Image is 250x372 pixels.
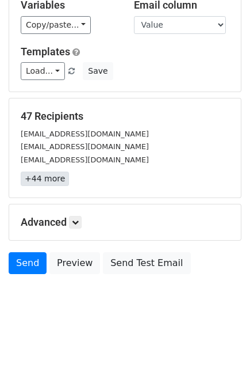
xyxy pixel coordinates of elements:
small: [EMAIL_ADDRESS][DOMAIN_NAME] [21,155,149,164]
iframe: Chat Widget [193,317,250,372]
a: Preview [49,252,100,274]
small: [EMAIL_ADDRESS][DOMAIN_NAME] [21,130,149,138]
a: Templates [21,45,70,58]
a: Load... [21,62,65,80]
a: Copy/paste... [21,16,91,34]
a: Send Test Email [103,252,190,274]
h5: 47 Recipients [21,110,229,123]
a: Send [9,252,47,274]
h5: Advanced [21,216,229,229]
small: [EMAIL_ADDRESS][DOMAIN_NAME] [21,142,149,151]
button: Save [83,62,113,80]
a: +44 more [21,172,69,186]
